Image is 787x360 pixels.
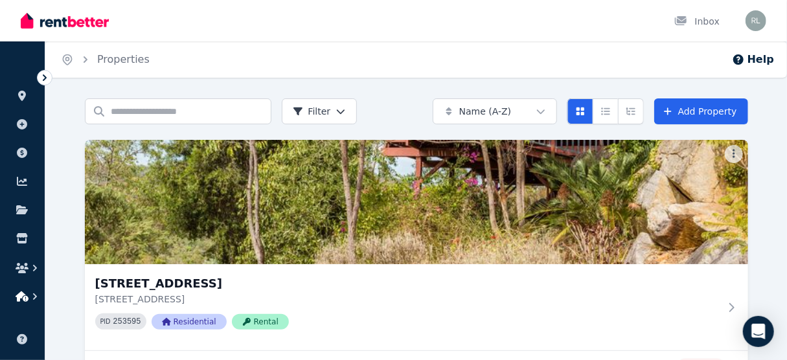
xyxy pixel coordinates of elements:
[282,98,358,124] button: Filter
[97,53,150,65] a: Properties
[433,98,557,124] button: Name (A-Z)
[618,98,644,124] button: Expanded list view
[567,98,593,124] button: Card view
[654,98,748,124] a: Add Property
[95,275,720,293] h3: [STREET_ADDRESS]
[85,140,748,350] a: 11 Approach Road, Boya[STREET_ADDRESS][STREET_ADDRESS]PID 253595ResidentialRental
[732,52,774,67] button: Help
[21,11,109,30] img: RentBetter
[85,140,748,264] img: 11 Approach Road, Boya
[152,314,227,330] span: Residential
[459,105,512,118] span: Name (A-Z)
[95,293,720,306] p: [STREET_ADDRESS]
[567,98,644,124] div: View options
[725,145,743,163] button: More options
[113,317,141,326] code: 253595
[45,41,165,78] nav: Breadcrumb
[746,10,766,31] img: Revital Lurie
[674,15,720,28] div: Inbox
[100,318,111,325] small: PID
[593,98,619,124] button: Compact list view
[232,314,289,330] span: Rental
[743,316,774,347] div: Open Intercom Messenger
[293,105,331,118] span: Filter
